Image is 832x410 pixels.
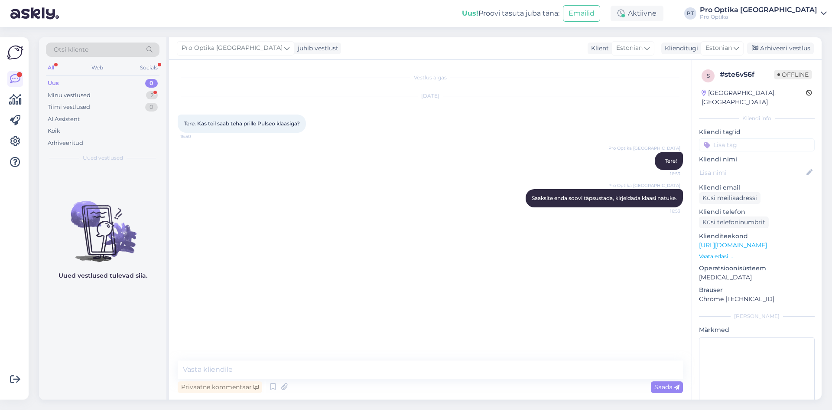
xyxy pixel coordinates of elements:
[699,128,815,137] p: Kliendi tag'id
[699,155,815,164] p: Kliendi nimi
[700,13,817,20] div: Pro Optika
[648,208,680,214] span: 16:53
[699,325,815,335] p: Märkmed
[145,103,158,112] div: 0
[48,139,83,148] div: Arhiveeritud
[661,44,698,53] div: Klienditugi
[699,115,815,122] div: Kliendi info
[665,157,677,164] span: Tere!
[145,79,158,88] div: 0
[699,273,815,282] p: [MEDICAL_DATA]
[611,6,663,21] div: Aktiivne
[699,138,815,151] input: Lisa tag
[182,43,283,53] span: Pro Optika [GEOGRAPHIC_DATA]
[654,383,679,391] span: Saada
[146,91,158,100] div: 2
[54,45,88,54] span: Otsi kliente
[294,44,338,53] div: juhib vestlust
[178,92,683,100] div: [DATE]
[700,7,817,13] div: Pro Optika [GEOGRAPHIC_DATA]
[699,192,760,204] div: Küsi meiliaadressi
[462,8,559,19] div: Proovi tasuta juba täna:
[462,9,478,17] b: Uus!
[699,264,815,273] p: Operatsioonisüsteem
[702,89,806,107] div: [GEOGRAPHIC_DATA], [GEOGRAPHIC_DATA]
[699,207,815,216] p: Kliendi telefon
[747,43,814,54] div: Arhiveeri vestlus
[699,216,769,228] div: Küsi telefoninumbrit
[48,103,90,112] div: Tiimi vestlused
[608,145,680,151] span: Pro Optika [GEOGRAPHIC_DATA]
[616,43,643,53] span: Estonian
[705,43,732,53] span: Estonian
[699,232,815,241] p: Klienditeekond
[699,241,767,249] a: [URL][DOMAIN_NAME]
[90,62,105,73] div: Web
[46,62,56,73] div: All
[707,72,710,79] span: s
[774,70,812,79] span: Offline
[180,133,213,140] span: 16:50
[178,74,683,82] div: Vestlus algas
[7,44,23,61] img: Askly Logo
[720,69,774,80] div: # ste6v56f
[184,120,300,127] span: Tere. Kas teil saab teha prille Pulseo klaasiga?
[699,312,815,320] div: [PERSON_NAME]
[699,253,815,260] p: Vaata edasi ...
[48,127,60,135] div: Kõik
[532,195,677,201] span: Saaksite enda soovi täpsustada, kirjeldada klaasi natuke.
[39,185,166,263] img: No chats
[138,62,159,73] div: Socials
[684,7,696,20] div: PT
[700,7,827,20] a: Pro Optika [GEOGRAPHIC_DATA]Pro Optika
[48,115,80,124] div: AI Assistent
[699,295,815,304] p: Chrome [TECHNICAL_ID]
[699,168,805,177] input: Lisa nimi
[588,44,609,53] div: Klient
[699,183,815,192] p: Kliendi email
[48,91,91,100] div: Minu vestlused
[48,79,59,88] div: Uus
[699,285,815,295] p: Brauser
[83,154,123,162] span: Uued vestlused
[608,182,680,189] span: Pro Optika [GEOGRAPHIC_DATA]
[563,5,600,22] button: Emailid
[648,171,680,177] span: 16:53
[178,381,262,393] div: Privaatne kommentaar
[58,271,147,280] p: Uued vestlused tulevad siia.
